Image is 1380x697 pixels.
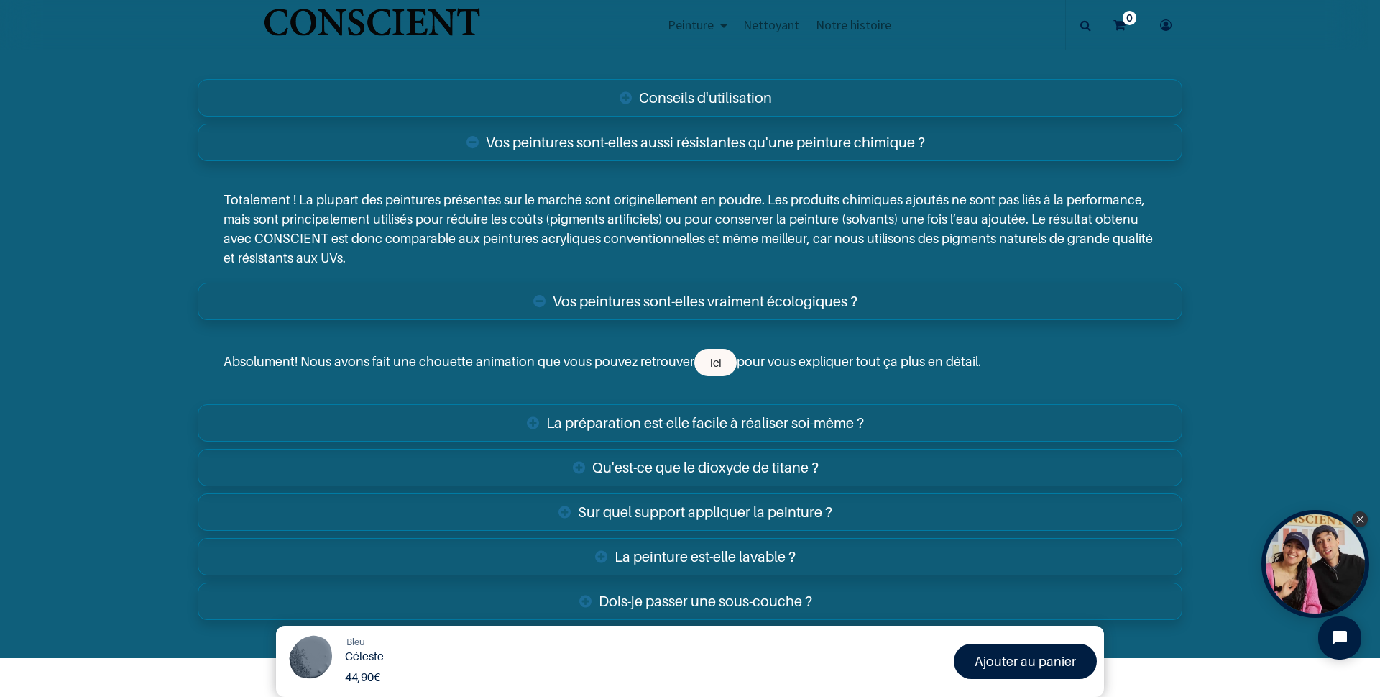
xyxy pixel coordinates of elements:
span: Peinture [668,17,714,33]
img: Product Image [283,633,337,687]
sup: 0 [1123,11,1136,25]
span: Notre histoire [816,17,891,33]
a: La peinture est-elle lavable ? [198,538,1182,575]
div: Tolstoy bubble widget [1261,510,1369,618]
a: Vos peintures sont-elles vraiment écologiques ? [198,283,1182,320]
h1: Céleste [345,650,684,663]
b: € [345,670,380,684]
div: Open Tolstoy widget [1261,510,1369,618]
p: Absolument! Nous avons fait une chouette animation que vous pouvez retrouver pour vous expliquer ... [224,349,1156,376]
a: Bleu [346,635,365,650]
div: Close Tolstoy widget [1352,511,1368,527]
span: 44,90 [345,670,374,684]
a: Sur quel support appliquer la peinture ? [198,493,1182,531]
a: Dois-je passer une sous-couche ? [198,583,1182,620]
iframe: Tidio Chat [1306,604,1374,672]
span: Bleu [346,636,365,647]
a: ici [694,349,737,376]
a: Vos peintures sont-elles aussi résistantes qu'une peinture chimique ? [198,124,1182,161]
font: Ajouter au panier [975,654,1076,669]
a: Ajouter au panier [954,644,1097,679]
div: Open Tolstoy [1261,510,1369,618]
span: Nettoyant [743,17,799,33]
a: La préparation est-elle facile à réaliser soi-même ? [198,404,1182,442]
a: Conseils d'utilisation [198,79,1182,117]
p: Totalement ! La plupart des peintures présentes sur le marché sont originellement en poudre. Les ... [224,190,1156,268]
a: Qu'est-ce que le dioxyde de titane ? [198,449,1182,486]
